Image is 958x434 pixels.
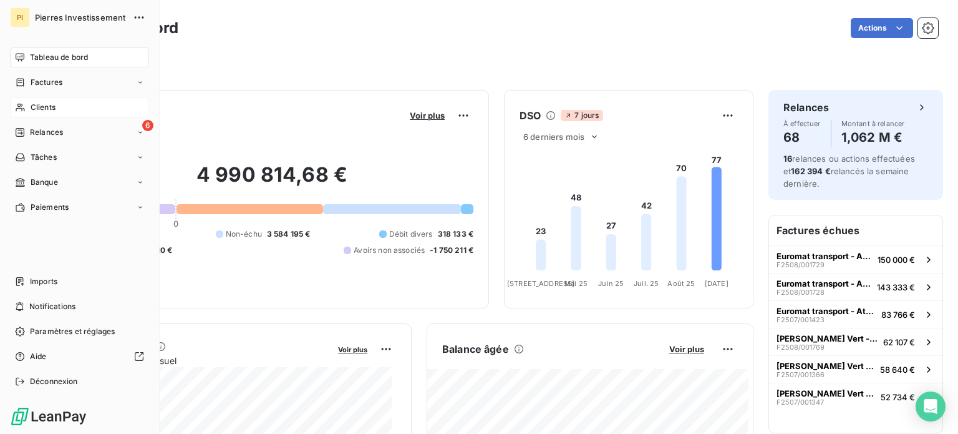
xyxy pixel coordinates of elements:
[769,273,942,300] button: Euromat transport - Athis Mons (BaiF2508/001728143 333 €
[777,333,878,343] span: [PERSON_NAME] Vert - [GEOGRAPHIC_DATA]
[598,279,624,288] tspan: Juin 25
[10,7,30,27] div: PI
[705,279,728,288] tspan: [DATE]
[30,276,57,287] span: Imports
[354,245,425,256] span: Avoirs non associés
[564,279,588,288] tspan: Mai 25
[35,12,125,22] span: Pierres Investissement
[31,152,57,163] span: Tâches
[31,202,69,213] span: Paiements
[10,407,87,427] img: Logo LeanPay
[226,229,262,240] span: Non-échu
[30,351,47,362] span: Aide
[30,326,115,337] span: Paramètres et réglages
[777,343,825,351] span: F2508/001769
[777,261,825,269] span: F2508/001729
[520,108,541,123] h6: DSO
[791,166,830,176] span: 162 394 €
[851,18,913,38] button: Actions
[783,100,829,115] h6: Relances
[29,301,75,312] span: Notifications
[841,120,905,127] span: Montant à relancer
[881,310,915,320] span: 83 766 €
[783,120,821,127] span: À effectuer
[31,77,62,88] span: Factures
[507,279,574,288] tspan: [STREET_ADDRESS]
[30,376,78,387] span: Déconnexion
[769,245,942,273] button: Euromat transport - Athis Mons (BaiF2508/001729150 000 €
[142,120,153,131] span: 6
[777,316,825,323] span: F2507/001423
[769,355,942,383] button: [PERSON_NAME] Vert - St GereonF2507/00136658 640 €
[777,251,873,261] span: Euromat transport - Athis Mons (Bai
[777,289,825,296] span: F2508/001728
[777,388,876,398] span: [PERSON_NAME] Vert - [PERSON_NAME] de [GEOGRAPHIC_DATA]
[769,215,942,245] h6: Factures échues
[783,127,821,147] h4: 68
[173,219,178,229] span: 0
[769,383,942,410] button: [PERSON_NAME] Vert - [PERSON_NAME] de [GEOGRAPHIC_DATA]F2507/00134752 734 €
[667,279,695,288] tspan: Août 25
[769,328,942,355] button: [PERSON_NAME] Vert - [GEOGRAPHIC_DATA]F2508/00176962 107 €
[410,111,445,121] span: Voir plus
[70,162,473,200] h2: 4 990 814,68 €
[878,255,915,265] span: 150 000 €
[916,392,946,422] div: Open Intercom Messenger
[783,154,915,189] span: relances ou actions effectuées et relancés la semaine dernière.
[777,371,825,378] span: F2507/001366
[777,398,824,406] span: F2507/001347
[669,344,704,354] span: Voir plus
[338,345,367,354] span: Voir plus
[777,279,872,289] span: Euromat transport - Athis Mons (Bai
[31,177,58,188] span: Banque
[880,365,915,375] span: 58 640 €
[841,127,905,147] h4: 1,062 M €
[523,132,584,142] span: 6 derniers mois
[389,229,433,240] span: Débit divers
[783,154,792,164] span: 16
[30,127,63,138] span: Relances
[665,343,708,355] button: Voir plus
[430,245,473,256] span: -1 750 211 €
[267,229,311,240] span: 3 584 195 €
[777,361,875,371] span: [PERSON_NAME] Vert - St Gereon
[777,306,876,316] span: Euromat transport - Athis Mons (Bai
[438,229,473,240] span: 318 133 €
[883,337,915,347] span: 62 107 €
[10,347,149,367] a: Aide
[769,300,942,328] button: Euromat transport - Athis Mons (BaiF2507/00142383 766 €
[442,342,509,357] h6: Balance âgée
[634,279,659,288] tspan: Juil. 25
[561,110,602,121] span: 7 jours
[877,282,915,292] span: 143 333 €
[881,392,915,402] span: 52 734 €
[406,110,448,121] button: Voir plus
[31,102,56,113] span: Clients
[30,52,88,63] span: Tableau de bord
[334,343,371,355] button: Voir plus
[70,354,329,367] span: Chiffre d'affaires mensuel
